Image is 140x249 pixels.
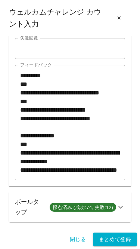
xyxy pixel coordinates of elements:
[20,62,52,68] label: フィードバック
[9,6,131,30] div: ウェルカムチャレンジ カウント入力
[15,197,44,218] h6: ボールタップ
[107,11,131,25] button: ✕
[20,35,38,41] label: 失敗回数
[66,233,90,246] button: 閉じる
[9,192,131,222] div: ボールタップ採点済み (成功:74, 失敗:12)
[50,204,116,211] span: 採点済み (成功:74, 失敗:12)
[93,233,137,246] button: まとめて登録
